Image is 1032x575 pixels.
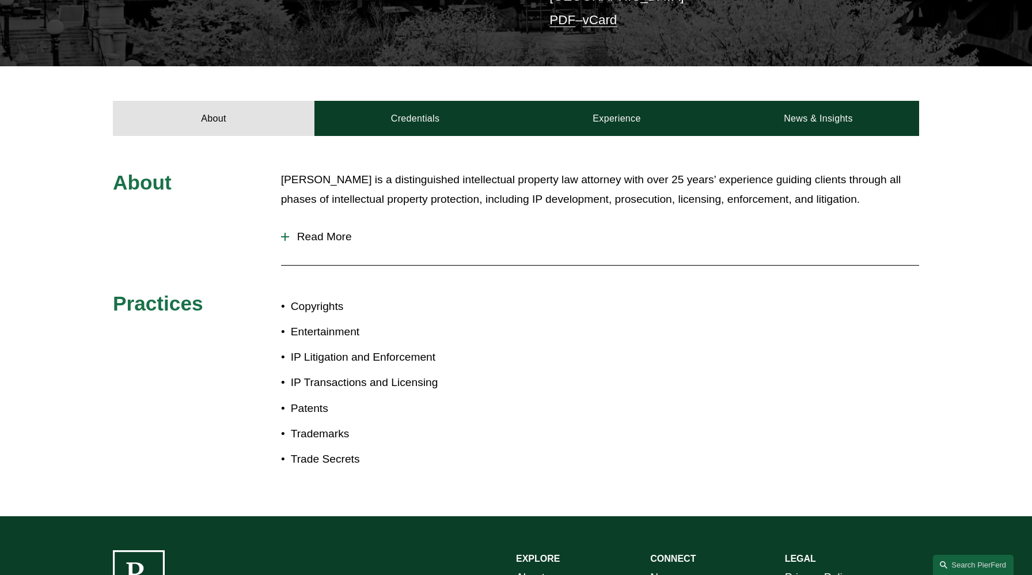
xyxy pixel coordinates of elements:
[281,170,919,210] p: [PERSON_NAME] is a distinguished intellectual property law attorney with over 25 years’ experienc...
[289,230,919,243] span: Read More
[291,449,516,470] p: Trade Secrets
[113,292,203,315] span: Practices
[281,222,919,252] button: Read More
[291,424,516,444] p: Trademarks
[291,399,516,419] p: Patents
[933,555,1014,575] a: Search this site
[291,373,516,393] p: IP Transactions and Licensing
[785,554,816,563] strong: LEGAL
[583,13,617,27] a: vCard
[549,13,575,27] a: PDF
[291,297,516,317] p: Copyrights
[291,347,516,368] p: IP Litigation and Enforcement
[314,101,516,135] a: Credentials
[718,101,919,135] a: News & Insights
[516,101,718,135] a: Experience
[516,554,560,563] strong: EXPLORE
[291,322,516,342] p: Entertainment
[113,171,172,194] span: About
[650,554,696,563] strong: CONNECT
[113,101,314,135] a: About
